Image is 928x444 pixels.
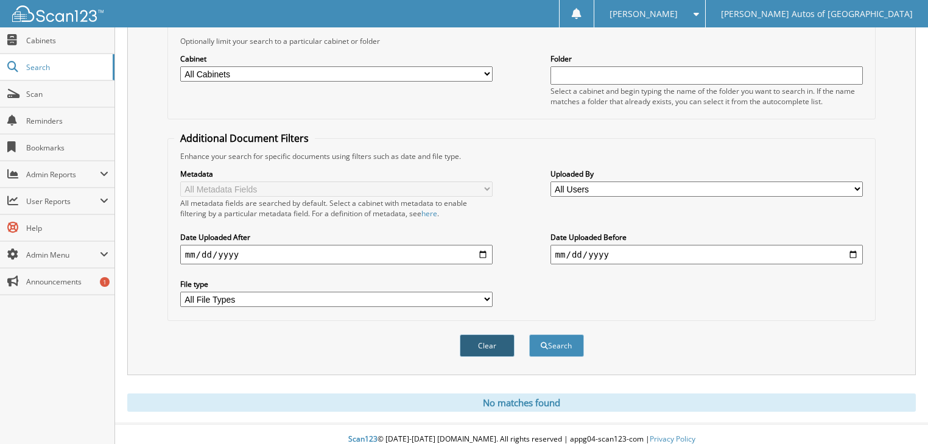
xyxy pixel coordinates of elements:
label: Cabinet [180,54,493,64]
span: Announcements [26,277,108,287]
div: Enhance your search for specific documents using filters such as date and file type. [174,151,870,161]
iframe: Chat Widget [867,386,928,444]
label: Folder [550,54,863,64]
div: 1 [100,277,110,287]
span: [PERSON_NAME] [610,10,678,18]
div: Select a cabinet and begin typing the name of the folder you want to search in. If the name match... [550,86,863,107]
a: here [421,208,437,219]
span: Scan [26,89,108,99]
span: User Reports [26,196,100,206]
span: Bookmarks [26,143,108,153]
span: Admin Reports [26,169,100,180]
input: end [550,245,863,264]
a: Privacy Policy [650,434,695,444]
button: Clear [460,334,515,357]
input: start [180,245,493,264]
img: scan123-logo-white.svg [12,5,104,22]
button: Search [529,334,584,357]
label: Metadata [180,169,493,179]
span: Cabinets [26,35,108,46]
label: Date Uploaded After [180,232,493,242]
div: All metadata fields are searched by default. Select a cabinet with metadata to enable filtering b... [180,198,493,219]
span: Search [26,62,107,72]
div: Optionally limit your search to a particular cabinet or folder [174,36,870,46]
span: [PERSON_NAME] Autos of [GEOGRAPHIC_DATA] [721,10,913,18]
span: Reminders [26,116,108,126]
div: No matches found [127,393,916,412]
span: Scan123 [348,434,378,444]
span: Admin Menu [26,250,100,260]
label: Uploaded By [550,169,863,179]
span: Help [26,223,108,233]
legend: Additional Document Filters [174,132,315,145]
label: File type [180,279,493,289]
label: Date Uploaded Before [550,232,863,242]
